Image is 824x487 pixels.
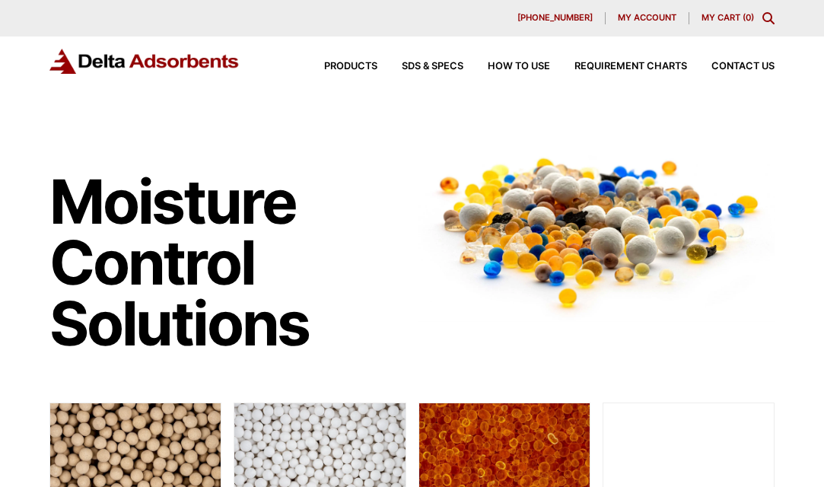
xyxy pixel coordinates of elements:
div: Toggle Modal Content [762,12,775,24]
img: Image [418,142,775,322]
span: Contact Us [711,62,775,72]
a: SDS & SPECS [377,62,463,72]
span: [PHONE_NUMBER] [517,14,593,22]
a: [PHONE_NUMBER] [505,12,606,24]
span: Products [324,62,377,72]
span: How to Use [488,62,550,72]
a: How to Use [463,62,550,72]
span: 0 [746,12,751,23]
h1: Moisture Control Solutions [49,171,403,354]
img: Delta Adsorbents [49,49,240,74]
span: SDS & SPECS [402,62,463,72]
a: Products [300,62,377,72]
a: Requirement Charts [550,62,687,72]
span: My account [618,14,676,22]
a: My account [606,12,689,24]
a: Contact Us [687,62,775,72]
a: My Cart (0) [702,12,754,23]
span: Requirement Charts [574,62,687,72]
